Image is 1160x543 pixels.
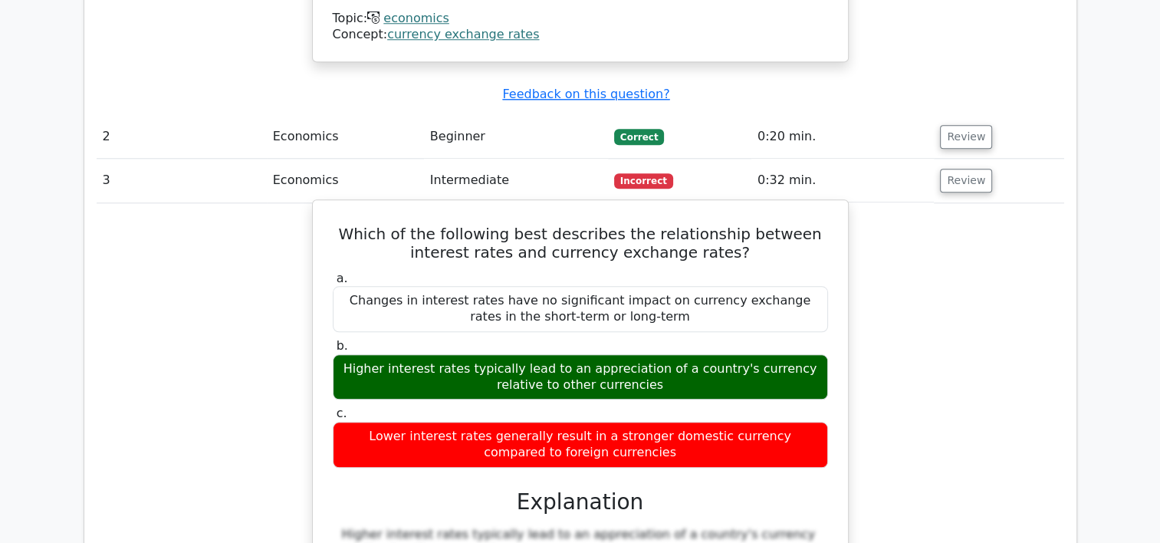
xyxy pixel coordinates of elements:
span: Correct [614,129,664,144]
td: Economics [267,115,424,159]
h5: Which of the following best describes the relationship between interest rates and currency exchan... [331,225,830,262]
td: 0:32 min. [751,159,934,202]
a: economics [383,11,449,25]
div: Topic: [333,11,828,27]
div: Concept: [333,27,828,43]
td: 3 [97,159,267,202]
a: Feedback on this question? [502,87,669,101]
a: currency exchange rates [387,27,539,41]
span: a. [337,271,348,285]
td: 2 [97,115,267,159]
span: b. [337,338,348,353]
div: Changes in interest rates have no significant impact on currency exchange rates in the short-term... [333,286,828,332]
span: Incorrect [614,173,673,189]
div: Lower interest rates generally result in a stronger domestic currency compared to foreign currencies [333,422,828,468]
span: c. [337,406,347,420]
h3: Explanation [342,489,819,515]
button: Review [940,125,992,149]
button: Review [940,169,992,193]
div: Higher interest rates typically lead to an appreciation of a country's currency relative to other... [333,354,828,400]
td: Beginner [424,115,608,159]
td: Intermediate [424,159,608,202]
td: Economics [267,159,424,202]
td: 0:20 min. [751,115,934,159]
